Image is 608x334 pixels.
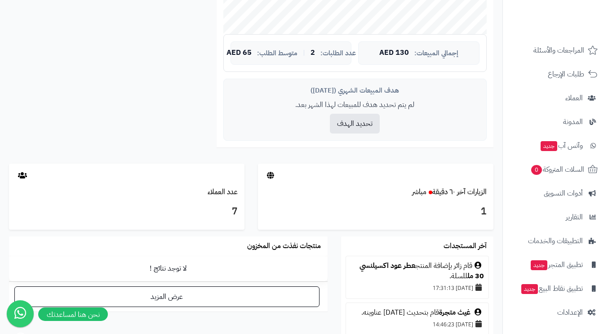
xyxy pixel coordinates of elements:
a: غيث متجرة [439,307,470,318]
a: عدد العملاء [208,187,238,197]
span: 130 AED [379,49,409,57]
a: الإعدادات [508,302,603,323]
a: المدونة [508,111,603,133]
a: عرض المزيد [14,286,320,307]
span: 65 AED [226,49,252,57]
a: السلات المتروكة0 [508,159,603,180]
div: [DATE] 17:31:13 [351,281,484,294]
span: تطبيق نقاط البيع [520,282,583,295]
img: logo-2.png [547,24,599,43]
span: أدوات التسويق [544,187,583,200]
td: لا توجد نتائج ! [9,256,328,281]
div: [DATE] 14:46:23 [351,318,484,330]
span: الإعدادات [557,306,583,319]
span: 0 [531,165,542,175]
h3: آخر المستجدات [444,242,487,250]
a: المراجعات والأسئلة [508,40,603,61]
span: التطبيقات والخدمات [528,235,583,247]
a: وآتس آبجديد [508,135,603,156]
a: العملاء [508,87,603,109]
span: عدد الطلبات: [320,49,356,57]
div: هدف المبيعات الشهري ([DATE]) [231,86,479,95]
span: السلات المتروكة [530,163,584,176]
span: العملاء [565,92,583,104]
h3: منتجات نفذت من المخزون [247,242,321,250]
div: قام زائر بإضافة المنتج للسلة. [351,261,484,281]
a: تطبيق المتجرجديد [508,254,603,276]
span: المدونة [563,116,583,128]
a: الزيارات آخر ٦٠ دقيقةمباشر [412,187,487,197]
span: تطبيق المتجر [530,258,583,271]
div: قام بتحديث [DATE] عناوينه. [351,307,484,318]
a: طلبات الإرجاع [508,63,603,85]
span: 2 [311,49,315,57]
a: أدوات التسويق [508,183,603,204]
h3: 7 [16,204,238,219]
span: التقارير [566,211,583,223]
a: التطبيقات والخدمات [508,230,603,252]
span: جديد [521,284,538,294]
h3: 1 [265,204,487,219]
span: | [303,49,305,56]
span: طلبات الإرجاع [548,68,584,80]
button: تحديد الهدف [330,114,380,134]
span: متوسط الطلب: [257,49,297,57]
span: المراجعات والأسئلة [533,44,584,57]
small: مباشر [412,187,426,197]
p: لم يتم تحديد هدف للمبيعات لهذا الشهر بعد. [231,100,479,110]
span: إجمالي المبيعات: [414,49,458,57]
a: تطبيق نقاط البيعجديد [508,278,603,299]
span: وآتس آب [540,139,583,152]
a: عطر عود اكسيلنسي 30 مل [359,260,484,281]
span: جديد [541,141,557,151]
span: جديد [531,260,547,270]
a: التقارير [508,206,603,228]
